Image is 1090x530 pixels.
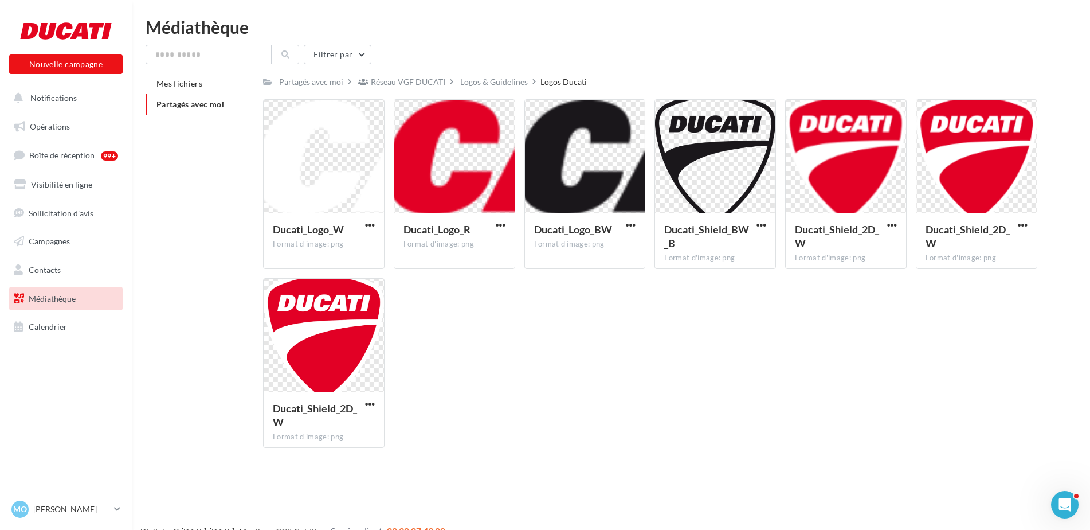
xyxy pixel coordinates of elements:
[926,253,1028,263] div: Format d'image: png
[534,223,612,236] span: Ducati_Logo_BW
[9,498,123,520] a: Mo [PERSON_NAME]
[273,402,357,428] span: Ducati_Shield_2D_W
[13,504,27,515] span: Mo
[279,76,343,88] div: Partagés avec moi
[156,79,202,88] span: Mes fichiers
[273,223,344,236] span: Ducati_Logo_W
[29,150,95,160] span: Boîte de réception
[7,173,125,197] a: Visibilité en ligne
[540,76,587,88] div: Logos Ducati
[7,143,125,167] a: Boîte de réception99+
[273,239,375,250] div: Format d'image: png
[534,239,636,250] div: Format d'image: png
[101,151,118,161] div: 99+
[7,287,125,311] a: Médiathèque
[146,18,1076,36] div: Médiathèque
[7,258,125,282] a: Contacts
[29,208,93,217] span: Sollicitation d'avis
[460,76,528,88] div: Logos & Guidelines
[29,265,61,275] span: Contacts
[9,54,123,74] button: Nouvelle campagne
[7,201,125,225] a: Sollicitation d'avis
[156,99,224,109] span: Partagés avec moi
[30,122,70,131] span: Opérations
[1051,491,1079,519] iframe: Intercom live chat
[7,229,125,254] a: Campagnes
[926,223,1010,250] span: Ducati_Shield_2D_W
[33,504,109,515] p: [PERSON_NAME]
[30,93,77,103] span: Notifications
[7,115,125,139] a: Opérations
[795,253,897,263] div: Format d'image: png
[29,322,67,332] span: Calendrier
[664,253,766,263] div: Format d'image: png
[31,180,92,189] span: Visibilité en ligne
[29,236,70,246] span: Campagnes
[371,76,445,88] div: Réseau VGF DUCATI
[7,86,120,110] button: Notifications
[664,223,749,250] span: Ducati_Shield_BW_B
[403,223,470,236] span: Ducati_Logo_R
[273,432,375,442] div: Format d'image: png
[403,239,505,250] div: Format d'image: png
[304,45,371,64] button: Filtrer par
[7,315,125,339] a: Calendrier
[795,223,879,250] span: Ducati_Shield_2D_W
[29,294,76,303] span: Médiathèque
